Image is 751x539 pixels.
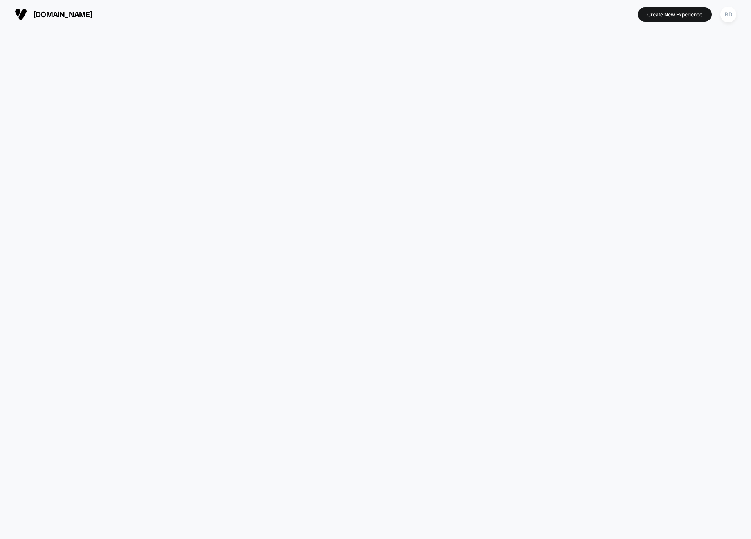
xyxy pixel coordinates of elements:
span: [DOMAIN_NAME] [33,10,92,19]
img: Visually logo [15,8,27,20]
div: BD [720,7,736,22]
button: Create New Experience [638,7,712,22]
button: BD [718,6,739,23]
button: [DOMAIN_NAME] [12,8,95,21]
